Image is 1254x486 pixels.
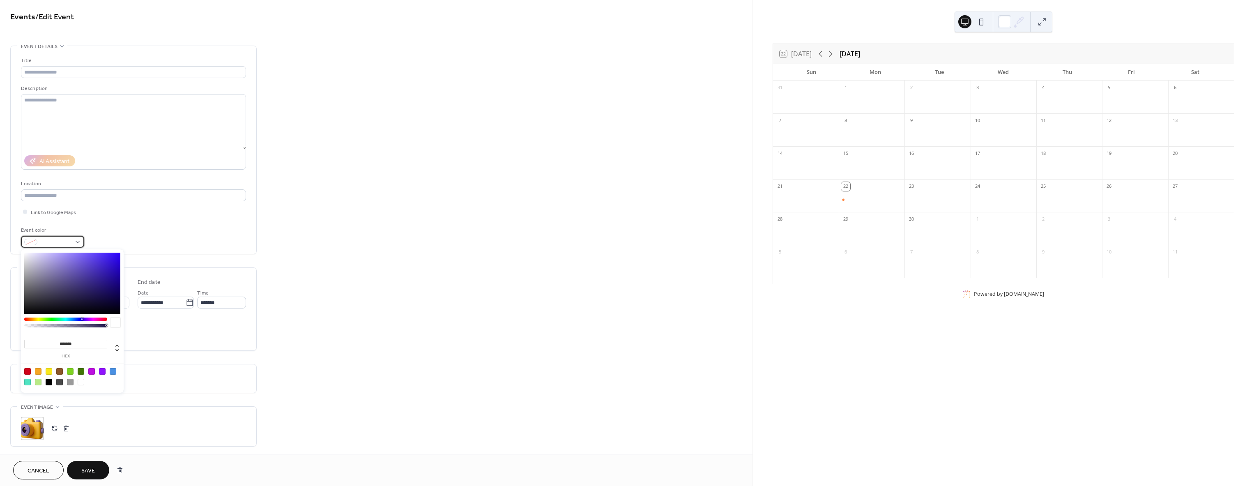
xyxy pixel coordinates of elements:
div: 30 [907,215,916,224]
div: 11 [1171,248,1180,257]
div: 10 [973,116,982,125]
div: 6 [841,248,850,257]
button: Cancel [13,461,64,479]
div: #50E3C2 [24,379,31,385]
div: Wed [971,64,1035,81]
a: [DOMAIN_NAME] [1004,290,1044,297]
div: Sun [780,64,844,81]
div: 12 [1104,116,1114,125]
div: 18 [1039,149,1048,158]
div: 16 [907,149,916,158]
div: 20 [1171,149,1180,158]
div: #F8E71C [46,368,52,375]
div: 26 [1104,182,1114,191]
div: Tue [907,64,971,81]
span: Save [81,467,95,475]
div: 11 [1039,116,1048,125]
div: Sat [1163,64,1227,81]
div: #8B572A [56,368,63,375]
div: 27 [1171,182,1180,191]
div: 9 [1039,248,1048,257]
div: #417505 [78,368,84,375]
div: 5 [775,248,785,257]
div: #9013FE [99,368,106,375]
span: Time [197,289,209,297]
span: Link to Google Maps [31,208,76,217]
div: 1 [973,215,982,224]
div: 4 [1171,215,1180,224]
span: Event details [21,42,58,51]
div: #B8E986 [35,379,41,385]
div: #9B9B9B [67,379,74,385]
div: 28 [775,215,785,224]
div: 21 [775,182,785,191]
div: 13 [1171,116,1180,125]
div: Powered by [974,290,1044,297]
div: Location [21,180,244,188]
div: ; [21,417,44,440]
div: #BD10E0 [88,368,95,375]
div: 29 [841,215,850,224]
div: 4 [1039,83,1048,92]
span: Event image [21,403,53,412]
div: 6 [1171,83,1180,92]
div: Fri [1100,64,1164,81]
div: 19 [1104,149,1114,158]
div: 5 [1104,83,1114,92]
div: Thu [1035,64,1100,81]
div: 23 [907,182,916,191]
div: 17 [973,149,982,158]
div: #7ED321 [67,368,74,375]
div: 10 [1104,248,1114,257]
div: #FFFFFF [78,379,84,385]
div: 1 [841,83,850,92]
div: Event color [21,226,83,235]
div: #000000 [46,379,52,385]
div: 24 [973,182,982,191]
div: Description [21,84,244,93]
div: Title [21,56,244,65]
div: 7 [907,248,916,257]
div: 14 [775,149,785,158]
div: 8 [973,248,982,257]
div: Mon [844,64,908,81]
div: 2 [907,83,916,92]
div: #F5A623 [35,368,41,375]
div: 3 [973,83,982,92]
span: Cancel [28,467,49,475]
div: [DATE] [840,49,860,59]
a: Events [10,9,35,25]
div: 22 [841,182,850,191]
div: 9 [907,116,916,125]
div: 31 [775,83,785,92]
div: 2 [1039,215,1048,224]
label: hex [24,354,107,359]
div: #D0021B [24,368,31,375]
div: 3 [1104,215,1114,224]
div: 7 [775,116,785,125]
div: 25 [1039,182,1048,191]
div: End date [138,278,161,287]
span: / Edit Event [35,9,74,25]
span: Date [138,289,149,297]
div: #4A4A4A [56,379,63,385]
div: #4A90E2 [110,368,116,375]
button: Save [67,461,109,479]
div: 8 [841,116,850,125]
div: 15 [841,149,850,158]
